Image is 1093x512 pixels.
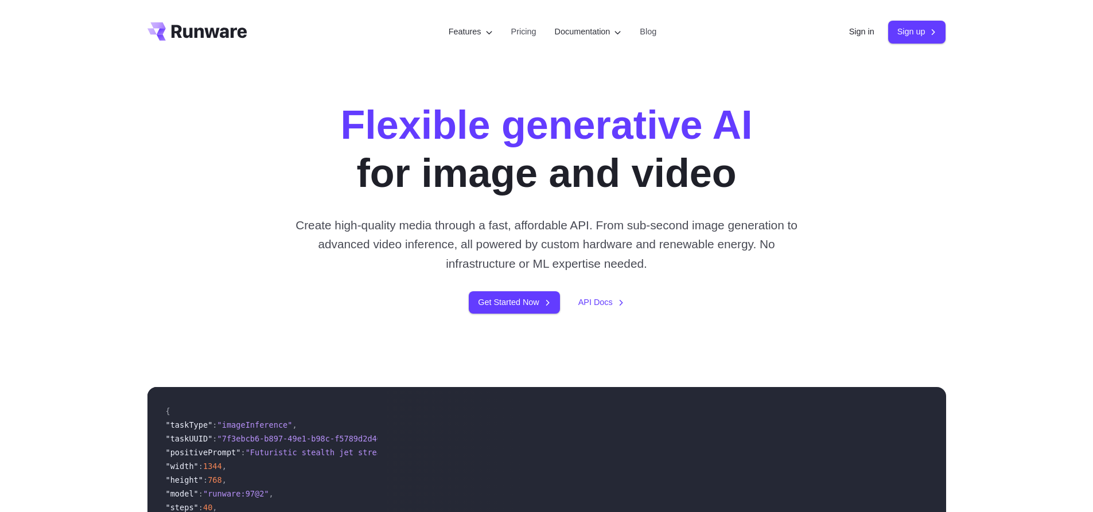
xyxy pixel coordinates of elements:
span: "taskUUID" [166,434,213,443]
p: Create high-quality media through a fast, affordable API. From sub-second image generation to adv... [291,216,802,273]
span: "model" [166,489,199,498]
h1: for image and video [340,101,752,197]
a: Sign up [888,21,946,43]
span: : [199,489,203,498]
label: Features [449,25,493,38]
span: , [222,462,227,471]
a: Get Started Now [469,291,559,314]
span: 768 [208,475,222,484]
span: : [199,462,203,471]
span: : [203,475,208,484]
span: { [166,407,170,416]
span: : [212,434,217,443]
span: "height" [166,475,203,484]
span: : [240,448,245,457]
span: , [212,503,217,512]
span: : [212,420,217,429]
strong: Flexible generative AI [340,103,752,147]
span: , [292,420,297,429]
span: "7f3ebcb6-b897-49e1-b98c-f5789d2d40d7" [217,434,396,443]
a: Sign in [849,25,874,38]
span: "runware:97@2" [203,489,269,498]
span: 1344 [203,462,222,471]
a: Go to / [147,22,247,41]
span: "Futuristic stealth jet streaking through a neon-lit cityscape with glowing purple exhaust" [246,448,673,457]
a: API Docs [578,296,624,309]
a: Pricing [511,25,536,38]
label: Documentation [555,25,622,38]
span: "steps" [166,503,199,512]
span: "positivePrompt" [166,448,241,457]
span: , [269,489,274,498]
span: 40 [203,503,212,512]
span: "imageInference" [217,420,293,429]
span: : [199,503,203,512]
a: Blog [640,25,656,38]
span: , [222,475,227,484]
span: "taskType" [166,420,213,429]
span: "width" [166,462,199,471]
